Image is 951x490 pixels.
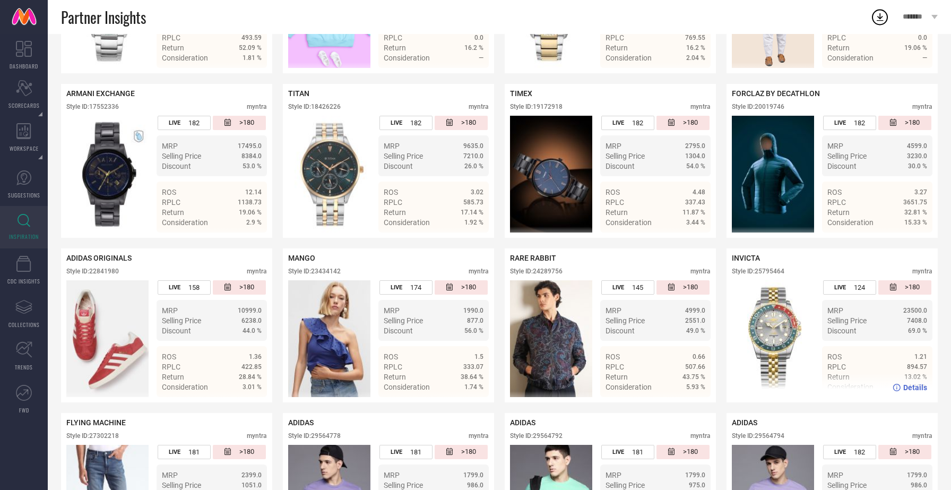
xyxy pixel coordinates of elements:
[384,218,430,227] span: Consideration
[474,353,483,360] span: 1.5
[510,432,563,440] div: Style ID: 29564792
[162,44,184,52] span: Return
[227,402,262,410] a: Details
[461,118,476,127] span: >180
[685,34,705,41] span: 769.55
[685,471,705,479] span: 1799.0
[384,481,423,489] span: Selling Price
[162,162,191,170] span: Discount
[510,280,592,397] div: Click to view image
[907,471,927,479] span: 1799.0
[158,116,211,130] div: Number of days the style has been live on the platform
[384,54,430,62] span: Consideration
[384,208,406,217] span: Return
[878,445,931,459] div: Number of days since the style was first listed on the platform
[685,199,705,206] span: 337.43
[732,103,784,110] div: Style ID: 20019746
[241,482,262,489] span: 1051.0
[435,280,488,295] div: Number of days since the style was first listed on the platform
[469,268,489,275] div: myntra
[162,363,180,371] span: RPLC
[15,363,33,371] span: TRENDS
[685,142,705,150] span: 2795.0
[162,373,184,381] span: Return
[241,152,262,160] span: 8384.0
[9,233,39,240] span: INSPIRATION
[460,237,483,246] span: Details
[238,237,262,246] span: Details
[469,432,489,440] div: myntra
[384,373,406,381] span: Return
[188,448,200,456] span: 181
[606,142,621,150] span: MRP
[827,198,846,207] span: RPLC
[379,280,433,295] div: Number of days the style has been live on the platform
[903,307,927,314] span: 23500.0
[606,218,652,227] span: Consideration
[449,402,483,410] a: Details
[384,326,413,335] span: Discount
[908,162,927,170] span: 30.0 %
[606,208,628,217] span: Return
[904,209,927,216] span: 32.81 %
[288,432,341,440] div: Style ID: 29564778
[461,209,483,216] span: 17.14 %
[66,89,135,98] span: ARMANI EXCHANGE
[66,103,119,110] div: Style ID: 17552336
[66,280,149,397] div: Click to view image
[247,103,267,110] div: myntra
[463,152,483,160] span: 7210.0
[391,284,402,291] span: LIVE
[686,162,705,170] span: 54.0 %
[685,307,705,314] span: 4999.0
[391,119,402,126] span: LIVE
[243,162,262,170] span: 53.0 %
[510,268,563,275] div: Style ID: 24289756
[632,283,643,291] span: 145
[162,306,178,315] span: MRP
[213,445,266,459] div: Number of days since the style was first listed on the platform
[66,418,126,427] span: FLYING MACHINE
[907,152,927,160] span: 3230.0
[732,280,814,397] img: Style preview image
[827,162,857,170] span: Discount
[656,445,710,459] div: Number of days since the style was first listed on the platform
[732,432,784,440] div: Style ID: 29564794
[169,119,180,126] span: LIVE
[601,116,654,130] div: Number of days the style has been live on the platform
[243,383,262,391] span: 3.01 %
[19,406,29,414] span: FWD
[188,283,200,291] span: 158
[606,353,620,361] span: ROS
[239,283,254,292] span: >180
[685,152,705,160] span: 1304.0
[188,119,200,127] span: 182
[410,119,421,127] span: 182
[169,284,180,291] span: LIVE
[893,237,927,246] a: Details
[66,432,119,440] div: Style ID: 27302218
[827,142,843,150] span: MRP
[682,209,705,216] span: 11.87 %
[510,254,556,262] span: RARE RABBIT
[288,116,370,233] img: Style preview image
[467,482,483,489] span: 986.0
[66,280,149,397] img: Style preview image
[239,44,262,51] span: 52.09 %
[379,445,433,459] div: Number of days the style has been live on the platform
[247,432,267,440] div: myntra
[690,432,711,440] div: myntra
[827,218,874,227] span: Consideration
[612,449,624,455] span: LIVE
[827,316,867,325] span: Selling Price
[827,326,857,335] span: Discount
[241,317,262,324] span: 6238.0
[606,33,624,42] span: RPLC
[656,280,710,295] div: Number of days since the style was first listed on the platform
[464,219,483,226] span: 1.92 %
[247,268,267,275] div: myntra
[606,383,652,391] span: Consideration
[162,316,201,325] span: Selling Price
[854,119,865,127] span: 182
[656,116,710,130] div: Number of days since the style was first listed on the platform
